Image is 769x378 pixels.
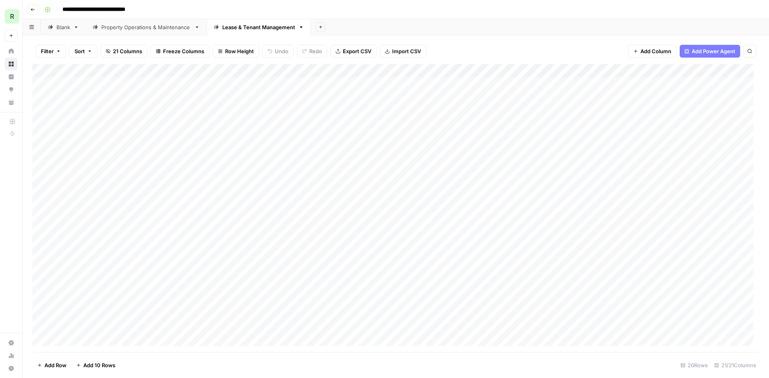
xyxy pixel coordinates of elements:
a: Lease & Tenant Management [207,19,311,35]
span: Import CSV [392,47,421,55]
a: Usage [5,349,18,362]
span: R [10,12,14,21]
button: Add 10 Rows [71,359,120,372]
a: Browse [5,58,18,70]
div: Lease & Tenant Management [222,23,295,31]
a: Opportunities [5,83,18,96]
span: Add 10 Rows [83,361,115,369]
span: Export CSV [343,47,371,55]
a: Home [5,45,18,58]
span: Add Row [44,361,66,369]
button: Import CSV [380,45,426,58]
button: Help + Support [5,362,18,375]
button: Export CSV [330,45,376,58]
button: Row Height [213,45,259,58]
div: Property Operations & Maintenance [101,23,191,31]
a: Settings [5,336,18,349]
div: Blank [56,23,70,31]
span: Filter [41,47,54,55]
button: Add Row [32,359,71,372]
a: Property Operations & Maintenance [86,19,207,35]
button: Add Column [628,45,676,58]
a: Insights [5,70,18,83]
button: 21 Columns [101,45,147,58]
span: 21 Columns [113,47,142,55]
button: Add Power Agent [680,45,740,58]
button: Workspace: Re-Leased [5,6,18,26]
span: Redo [309,47,322,55]
span: Freeze Columns [163,47,204,55]
button: Redo [297,45,327,58]
span: Undo [275,47,288,55]
span: Add Power Agent [692,47,735,55]
button: Freeze Columns [151,45,209,58]
div: 20 Rows [677,359,711,372]
button: Filter [36,45,66,58]
a: Your Data [5,96,18,109]
button: Undo [262,45,294,58]
span: Add Column [640,47,671,55]
span: Row Height [225,47,254,55]
a: Blank [41,19,86,35]
span: Sort [74,47,85,55]
div: 21/21 Columns [711,359,759,372]
button: Sort [69,45,97,58]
